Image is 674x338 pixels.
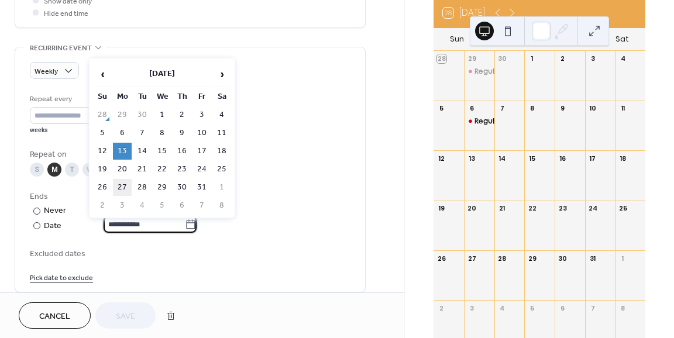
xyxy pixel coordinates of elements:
div: 1 [528,54,537,63]
th: We [153,88,171,105]
td: 9 [173,125,191,142]
td: 5 [153,197,171,214]
div: 21 [498,204,507,213]
td: 6 [113,125,132,142]
div: 4 [498,303,507,312]
td: 21 [133,161,152,178]
td: 8 [212,197,231,214]
span: Recurring event [30,42,92,54]
div: Repeat every [30,93,109,105]
span: Pick date to exclude [30,272,93,284]
th: [DATE] [113,62,211,87]
td: 26 [93,179,112,196]
div: Regular Sale 12 PM [464,116,494,126]
th: Sa [212,88,231,105]
td: 13 [113,143,132,160]
td: 14 [133,143,152,160]
td: 1 [212,179,231,196]
div: Regular Sale 12 PM [474,116,542,126]
div: 29 [528,254,537,263]
div: 4 [618,54,627,63]
button: Cancel [19,302,91,329]
div: 14 [498,154,507,163]
td: 1 [153,106,171,123]
td: 17 [192,143,211,160]
td: 2 [173,106,191,123]
div: 3 [467,303,476,312]
td: 30 [173,179,191,196]
td: 7 [192,197,211,214]
div: Sun [443,27,470,51]
div: 20 [467,204,476,213]
div: M [47,163,61,177]
td: 29 [113,106,132,123]
div: weeks [30,126,111,134]
div: 1 [618,254,627,263]
td: 10 [192,125,211,142]
div: 27 [467,254,476,263]
th: Mo [113,88,132,105]
td: 24 [192,161,211,178]
div: 23 [558,204,567,213]
td: 20 [113,161,132,178]
td: 11 [212,125,231,142]
span: ‹ [94,63,111,86]
span: Excluded dates [30,248,350,260]
div: Regular Sale 12 PM [464,67,494,77]
div: 29 [467,54,476,63]
td: 6 [173,197,191,214]
td: 8 [153,125,171,142]
div: Never [44,205,67,217]
td: 28 [133,179,152,196]
td: 15 [153,143,171,160]
td: 29 [153,179,171,196]
div: 30 [498,54,507,63]
td: 16 [173,143,191,160]
div: 10 [589,104,597,113]
div: 12 [437,154,446,163]
div: 5 [528,303,537,312]
span: › [213,63,231,86]
td: 3 [192,106,211,123]
div: 9 [558,104,567,113]
div: 3 [589,54,597,63]
div: 2 [558,54,567,63]
th: Su [93,88,112,105]
div: 15 [528,154,537,163]
td: 25 [212,161,231,178]
div: 2 [437,303,446,312]
div: Ends [30,191,348,203]
td: 4 [212,106,231,123]
span: Hide end time [44,8,88,20]
th: Tu [133,88,152,105]
td: 27 [113,179,132,196]
div: 5 [437,104,446,113]
div: 25 [618,204,627,213]
button: 28[DATE] [439,5,489,21]
td: 28 [93,106,112,123]
div: 17 [589,154,597,163]
div: 28 [437,54,446,63]
td: 30 [133,106,152,123]
div: 16 [558,154,567,163]
span: Cancel [39,311,70,323]
div: 8 [528,104,537,113]
div: 19 [437,204,446,213]
td: 19 [93,161,112,178]
td: 7 [133,125,152,142]
div: 24 [589,204,597,213]
div: 26 [437,254,446,263]
div: 11 [618,104,627,113]
div: S [30,163,44,177]
div: 7 [498,104,507,113]
div: W [82,163,97,177]
div: 13 [467,154,476,163]
div: 22 [528,204,537,213]
div: Date [44,219,197,233]
td: 18 [212,143,231,160]
td: 5 [93,125,112,142]
div: 30 [558,254,567,263]
div: 7 [589,303,597,312]
div: 18 [618,154,627,163]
